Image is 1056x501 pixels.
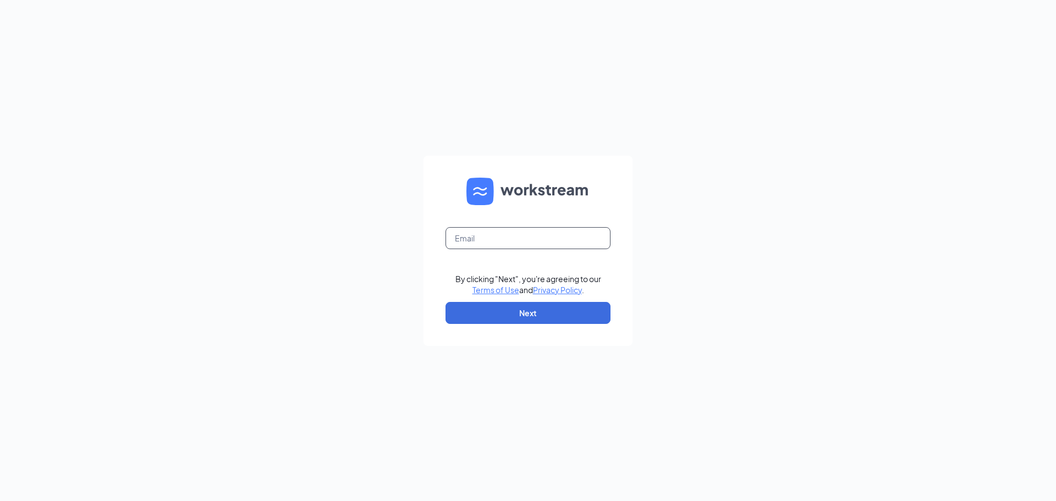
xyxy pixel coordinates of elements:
[533,285,582,295] a: Privacy Policy
[466,178,590,205] img: WS logo and Workstream text
[455,273,601,295] div: By clicking "Next", you're agreeing to our and .
[446,302,610,324] button: Next
[472,285,519,295] a: Terms of Use
[446,227,610,249] input: Email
